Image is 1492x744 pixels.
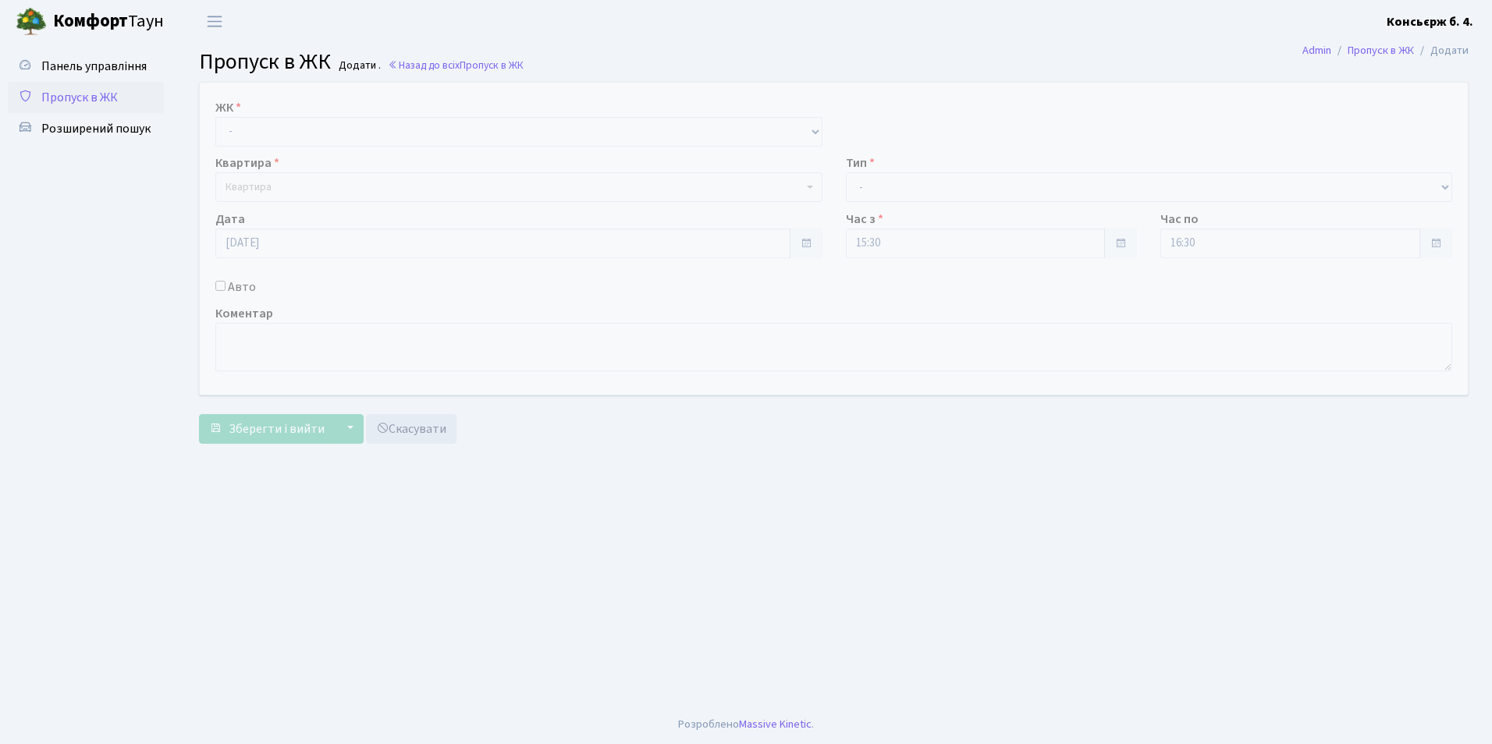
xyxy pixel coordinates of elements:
span: Квартира [226,179,272,195]
span: Таун [53,9,164,35]
a: Скасувати [366,414,456,444]
a: Назад до всіхПропуск в ЖК [388,58,524,73]
span: Зберегти і вийти [229,420,325,438]
div: Розроблено . [678,716,814,733]
label: ЖК [215,98,241,117]
span: Пропуск в ЖК [199,46,331,77]
a: Розширений пошук [8,113,164,144]
a: Пропуск в ЖК [8,82,164,113]
label: Авто [228,278,256,296]
a: Панель управління [8,51,164,82]
a: Консьєрж б. 4. [1387,12,1473,31]
nav: breadcrumb [1279,34,1492,67]
span: Панель управління [41,58,147,75]
span: Пропуск в ЖК [41,89,118,106]
button: Переключити навігацію [195,9,234,34]
b: Консьєрж б. 4. [1387,13,1473,30]
span: Розширений пошук [41,120,151,137]
small: Додати . [336,59,381,73]
a: Пропуск в ЖК [1348,42,1414,58]
button: Зберегти і вийти [199,414,335,444]
a: Admin [1302,42,1331,58]
b: Комфорт [53,9,128,34]
label: Час по [1160,210,1199,229]
label: Коментар [215,304,273,323]
label: Квартира [215,154,279,172]
span: Пропуск в ЖК [460,58,524,73]
label: Тип [846,154,875,172]
img: logo.png [16,6,47,37]
label: Дата [215,210,245,229]
a: Massive Kinetic [739,716,812,732]
li: Додати [1414,42,1469,59]
label: Час з [846,210,883,229]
